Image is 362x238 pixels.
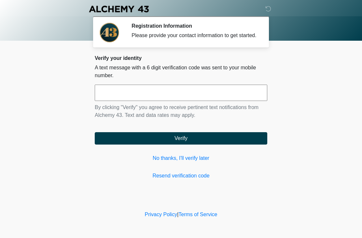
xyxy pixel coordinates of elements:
img: Agent Avatar [100,23,119,42]
a: Resend verification code [95,172,267,180]
a: | [177,212,178,217]
a: No thanks, I'll verify later [95,154,267,162]
a: Terms of Service [178,212,217,217]
h2: Verify your identity [95,55,267,61]
div: Please provide your contact information to get started. [132,32,258,39]
img: Alchemy 43 Logo [88,5,149,13]
p: A text message with a 6 digit verification code was sent to your mobile number. [95,64,267,79]
p: By clicking "Verify" you agree to receive pertinent text notifications from Alchemy 43. Text and ... [95,104,267,119]
button: Verify [95,132,267,145]
a: Privacy Policy [145,212,177,217]
h2: Registration Information [132,23,258,29]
